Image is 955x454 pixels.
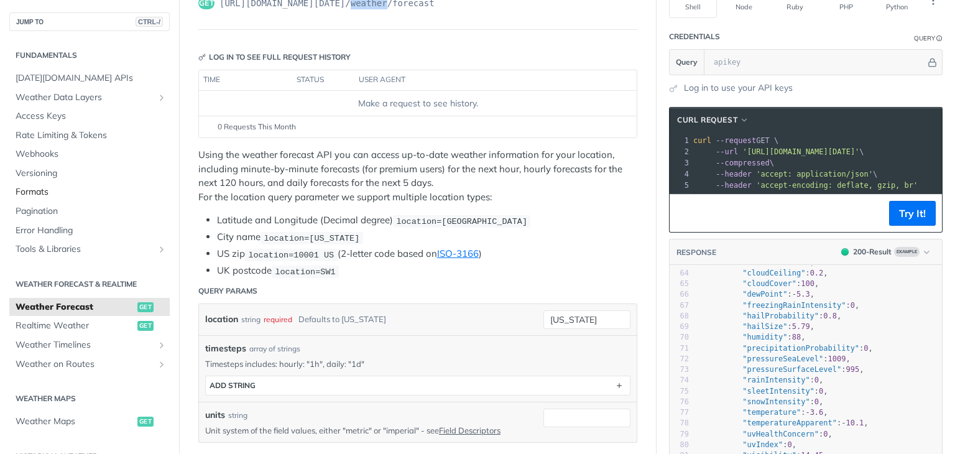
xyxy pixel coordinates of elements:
[792,290,796,299] span: -
[396,216,527,226] span: location=[GEOGRAPHIC_DATA]
[9,107,170,126] a: Access Keys
[670,429,689,440] div: 79
[16,243,154,256] span: Tools & Libraries
[298,310,386,328] div: Defaults to [US_STATE]
[670,169,691,180] div: 4
[796,290,810,299] span: 5.3
[437,248,479,259] a: ISO-3166
[670,300,689,311] div: 67
[9,240,170,259] a: Tools & LibrariesShow subpages for Tools & Libraries
[742,440,783,449] span: "uvIndex"
[198,52,351,63] div: Log in to see full request history
[676,246,717,259] button: RESPONSE
[198,53,206,61] svg: Key
[137,302,154,312] span: get
[218,121,296,132] span: 0 Requests This Month
[796,258,810,267] span: 0.2
[835,246,936,258] button: 200200-ResultExample
[742,279,796,288] span: "cloudCover"
[698,354,851,363] span: : ,
[756,181,918,190] span: 'accept-encoding: deflate, gzip, br'
[805,408,810,417] span: -
[205,358,630,369] p: Timesteps includes: hourly: "1h", daily: "1d"
[670,268,689,279] div: 64
[204,97,632,110] div: Make a request to see history.
[698,430,833,438] span: : ,
[217,213,637,228] li: Latitude and Longitude (Decimal degree)
[228,410,247,421] div: string
[249,343,300,354] div: array of strings
[742,430,819,438] span: "uvHealthConcern"
[792,333,801,341] span: 88
[742,408,801,417] span: "temperature"
[698,419,869,427] span: : ,
[814,376,819,384] span: 0
[205,342,246,355] span: timesteps
[9,412,170,431] a: Weather Mapsget
[669,31,720,42] div: Credentials
[819,387,823,396] span: 0
[217,230,637,244] li: City name
[136,17,163,27] span: CTRL-/
[670,407,689,418] div: 77
[9,202,170,221] a: Pagination
[16,225,167,237] span: Error Handling
[841,419,846,427] span: -
[9,126,170,145] a: Rate Limiting & Tokens
[851,301,855,310] span: 0
[792,322,810,331] span: 5.79
[16,301,134,313] span: Weather Forecast
[9,336,170,354] a: Weather TimelinesShow subpages for Weather Timelines
[264,233,359,243] span: location=[US_STATE]
[742,312,819,320] span: "hailProbability"
[16,415,134,428] span: Weather Maps
[742,290,787,299] span: "dewPoint"
[9,298,170,317] a: Weather Forecastget
[698,408,828,417] span: : ,
[698,301,859,310] span: : ,
[670,50,704,75] button: Query
[16,339,154,351] span: Weather Timelines
[828,354,846,363] span: 1009
[716,170,752,178] span: --header
[275,267,335,276] span: location=SW1
[9,164,170,183] a: Versioning
[198,285,257,297] div: Query Params
[9,145,170,164] a: Webhooks
[670,279,689,289] div: 65
[217,264,637,278] li: UK postcode
[742,387,814,396] span: "sleetIntensity"
[698,376,823,384] span: : ,
[670,343,689,354] div: 71
[16,129,167,142] span: Rate Limiting & Tokens
[742,365,841,374] span: "pressureSurfaceLevel"
[9,279,170,290] h2: Weather Forecast & realtime
[670,386,689,397] div: 75
[698,387,828,396] span: : ,
[199,70,292,90] th: time
[670,157,691,169] div: 3
[670,135,691,146] div: 1
[716,136,756,145] span: --request
[914,34,935,43] div: Query
[670,364,689,375] div: 73
[742,376,810,384] span: "rainIntensity"
[716,181,752,190] span: --header
[698,365,864,374] span: : ,
[742,419,837,427] span: "temperatureApparent"
[742,333,787,341] span: "humidity"
[9,12,170,31] button: JUMP TOCTRL-/
[742,258,791,267] span: "cloudBase"
[16,320,134,332] span: Realtime Weather
[742,354,823,363] span: "pressureSeaLevel"
[9,355,170,374] a: Weather on RoutesShow subpages for Weather on Routes
[670,397,689,407] div: 76
[698,440,796,449] span: : ,
[9,221,170,240] a: Error Handling
[210,381,256,390] div: ADD string
[742,322,787,331] span: "hailSize"
[9,393,170,404] h2: Weather Maps
[670,440,689,450] div: 80
[9,88,170,107] a: Weather Data LayersShow subpages for Weather Data Layers
[698,397,823,406] span: : ,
